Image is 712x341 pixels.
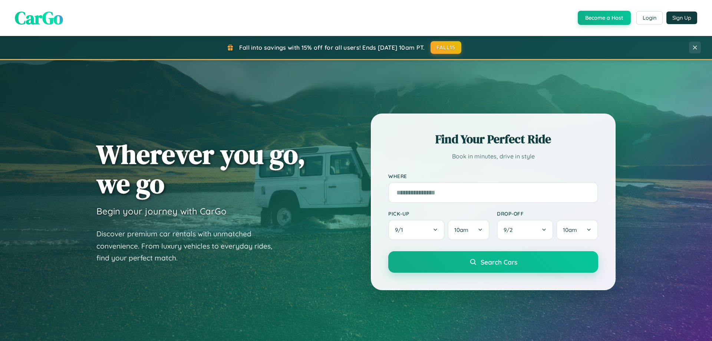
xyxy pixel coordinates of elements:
[497,210,598,217] label: Drop-off
[96,228,282,264] p: Discover premium car rentals with unmatched convenience. From luxury vehicles to everyday rides, ...
[388,131,598,147] h2: Find Your Perfect Ride
[636,11,663,24] button: Login
[497,220,553,240] button: 9/2
[563,226,577,233] span: 10am
[666,12,697,24] button: Sign Up
[481,258,517,266] span: Search Cars
[388,151,598,162] p: Book in minutes, drive in style
[388,210,489,217] label: Pick-up
[578,11,631,25] button: Become a Host
[454,226,468,233] span: 10am
[15,6,63,30] span: CarGo
[96,140,306,198] h1: Wherever you go, we go
[504,226,516,233] span: 9 / 2
[388,173,598,179] label: Where
[556,220,598,240] button: 10am
[239,44,425,51] span: Fall into savings with 15% off for all users! Ends [DATE] 10am PT.
[388,220,445,240] button: 9/1
[431,41,462,54] button: FALL15
[448,220,489,240] button: 10am
[395,226,407,233] span: 9 / 1
[96,206,227,217] h3: Begin your journey with CarGo
[388,251,598,273] button: Search Cars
